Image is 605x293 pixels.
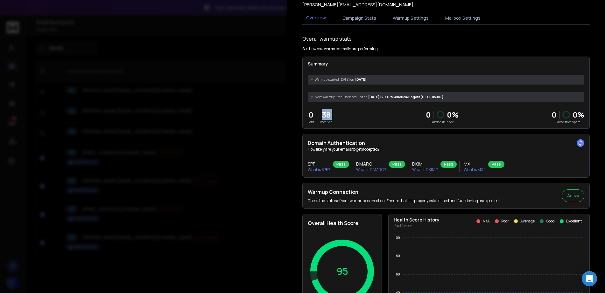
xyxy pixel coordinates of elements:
h2: Overall Health Score [308,219,376,227]
p: How likely are your emails to get accepted? [308,147,584,152]
tspan: 60 [396,272,400,276]
p: What is DKIM ? [412,167,438,172]
p: What is DMARC ? [356,167,386,172]
p: Check the status of your warmup connection. Ensure that it is properly established and functionin... [308,198,500,203]
span: Warmup started [DATE] on [315,77,354,82]
button: Mailbox Settings [441,11,484,25]
p: Sent [308,120,314,125]
p: 95 [336,266,348,277]
div: Pass [440,161,457,168]
p: Average [520,219,535,224]
tspan: 80 [396,254,400,258]
h3: DKIM [412,161,438,167]
div: Pass [389,161,405,168]
p: Health Score History [394,217,440,223]
p: Excellent [566,219,582,224]
h2: Domain Authentication [308,139,584,147]
p: 0 % [573,110,584,120]
p: Good [546,219,555,224]
h2: Warmup Connection [308,188,500,196]
button: Warmup Settings [389,11,433,25]
p: See how you warmup emails are performing [302,46,378,51]
p: [PERSON_NAME][EMAIL_ADDRESS][DOMAIN_NAME] [302,2,413,8]
p: N/A [483,219,490,224]
span: Next Warmup Email is scheduled at [315,95,367,99]
strong: 0 [552,109,557,120]
p: What is MX ? [464,167,486,172]
div: [DATE] [308,75,584,85]
div: [DATE] 12:41 PM America/Bogota (UTC -05:00 ) [308,92,584,102]
p: Landed in Inbox [426,120,459,125]
p: Poor [501,219,509,224]
h3: DMARC [356,161,386,167]
p: 38 [320,110,333,120]
p: Past 1 week [394,223,440,228]
div: Pass [333,161,349,168]
p: 0 % [447,110,459,120]
tspan: 100 [394,236,400,240]
h1: Overall warmup stats [302,35,352,43]
h3: MX [464,161,486,167]
p: Saved from Spam [552,120,584,125]
p: Received [320,120,333,125]
p: 0 [426,110,431,120]
p: What is SPF ? [308,167,330,172]
p: Summary [308,61,584,67]
p: 0 [308,110,314,120]
button: Active [562,189,584,202]
button: Campaign Stats [339,11,380,25]
h3: SPF [308,161,330,167]
div: Open Intercom Messenger [582,271,597,286]
button: Overview [302,11,330,25]
div: Pass [488,161,504,168]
